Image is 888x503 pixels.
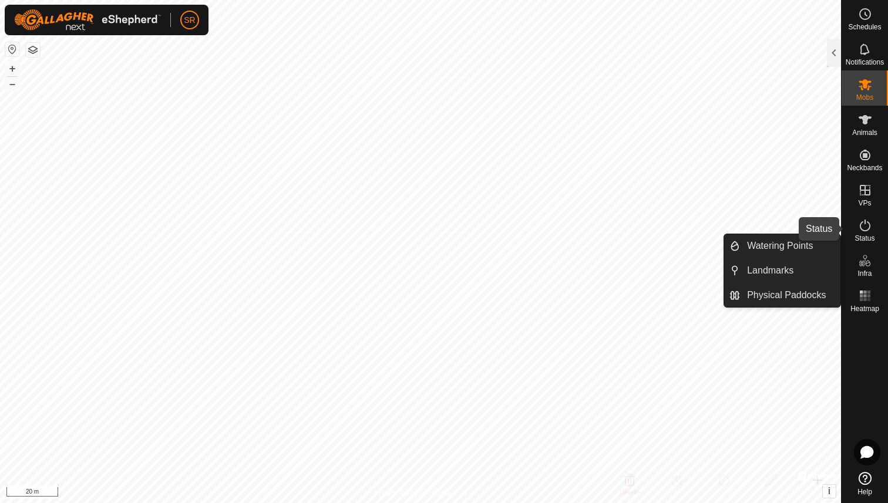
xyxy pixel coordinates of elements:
[432,488,467,498] a: Contact Us
[850,305,879,312] span: Heatmap
[852,129,877,136] span: Animals
[14,9,161,31] img: Gallagher Logo
[724,259,840,282] li: Landmarks
[848,23,881,31] span: Schedules
[856,94,873,101] span: Mobs
[823,485,836,498] button: i
[747,264,793,278] span: Landmarks
[828,486,830,496] span: i
[747,288,826,302] span: Physical Paddocks
[858,200,871,207] span: VPs
[5,62,19,76] button: +
[26,43,40,57] button: Map Layers
[740,259,840,282] a: Landmarks
[747,239,813,253] span: Watering Points
[857,488,872,495] span: Help
[740,283,840,307] a: Physical Paddocks
[5,77,19,91] button: –
[842,467,888,500] a: Help
[374,488,418,498] a: Privacy Policy
[855,235,874,242] span: Status
[184,14,195,26] span: SR
[846,59,884,66] span: Notifications
[857,270,872,277] span: Infra
[724,283,840,307] li: Physical Paddocks
[740,234,840,258] a: Watering Points
[724,234,840,258] li: Watering Points
[847,164,882,171] span: Neckbands
[5,42,19,56] button: Reset Map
